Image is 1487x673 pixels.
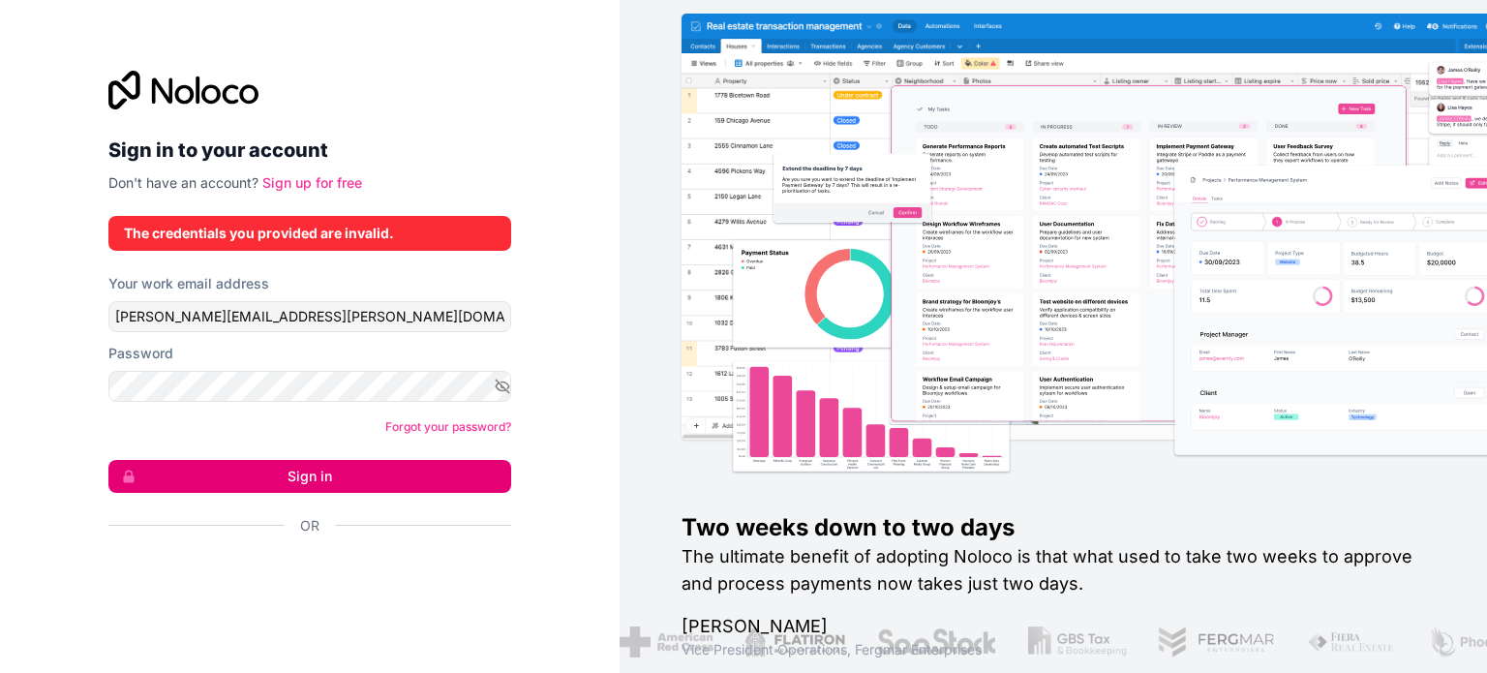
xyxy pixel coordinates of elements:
[124,224,496,243] div: The credentials you provided are invalid.
[385,419,511,434] a: Forgot your password?
[108,371,511,402] input: Password
[682,613,1425,640] h1: [PERSON_NAME]
[300,516,319,535] span: Or
[108,344,173,363] label: Password
[108,274,269,293] label: Your work email address
[682,640,1425,659] h1: Vice President Operations , Fergmar Enterprises
[108,301,511,332] input: Email address
[262,174,362,191] a: Sign up for free
[108,174,258,191] span: Don't have an account?
[619,627,713,658] img: /assets/american-red-cross-BAupjrZR.png
[108,460,511,493] button: Sign in
[108,133,511,168] h2: Sign in to your account
[99,557,505,599] iframe: Botão Iniciar sessão com o Google
[682,543,1425,597] h2: The ultimate benefit of adopting Noloco is that what used to take two weeks to approve and proces...
[682,512,1425,543] h1: Two weeks down to two days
